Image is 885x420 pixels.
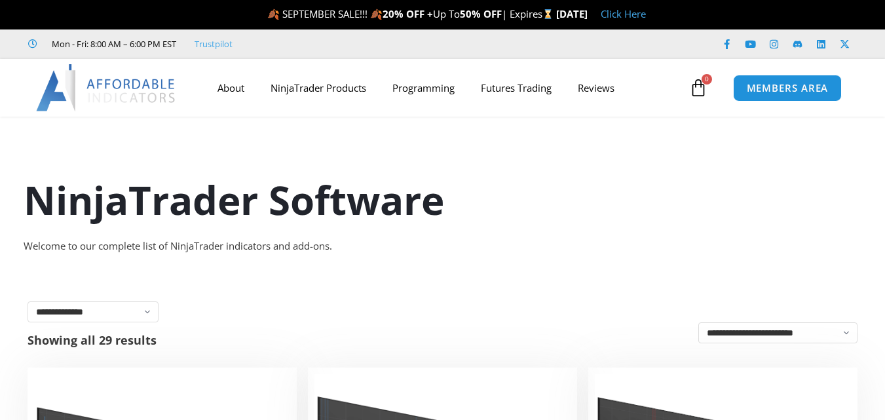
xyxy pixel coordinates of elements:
[543,9,553,19] img: ⌛
[601,7,646,20] a: Click Here
[267,7,556,20] span: 🍂 SEPTEMBER SALE!!! 🍂 Up To | Expires
[460,7,502,20] strong: 50% OFF
[257,73,379,103] a: NinjaTrader Products
[24,172,862,227] h1: NinjaTrader Software
[204,73,686,103] nav: Menu
[48,36,176,52] span: Mon - Fri: 8:00 AM – 6:00 PM EST
[733,75,842,102] a: MEMBERS AREA
[204,73,257,103] a: About
[669,69,727,107] a: 0
[379,73,468,103] a: Programming
[556,7,588,20] strong: [DATE]
[565,73,628,103] a: Reviews
[36,64,177,111] img: LogoAI | Affordable Indicators – NinjaTrader
[468,73,565,103] a: Futures Trading
[383,7,433,20] strong: 20% OFF +
[24,237,862,256] div: Welcome to our complete list of NinjaTrader indicators and add-ons.
[195,36,233,52] a: Trustpilot
[698,322,857,343] select: Shop order
[702,74,712,85] span: 0
[28,334,157,346] p: Showing all 29 results
[747,83,829,93] span: MEMBERS AREA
